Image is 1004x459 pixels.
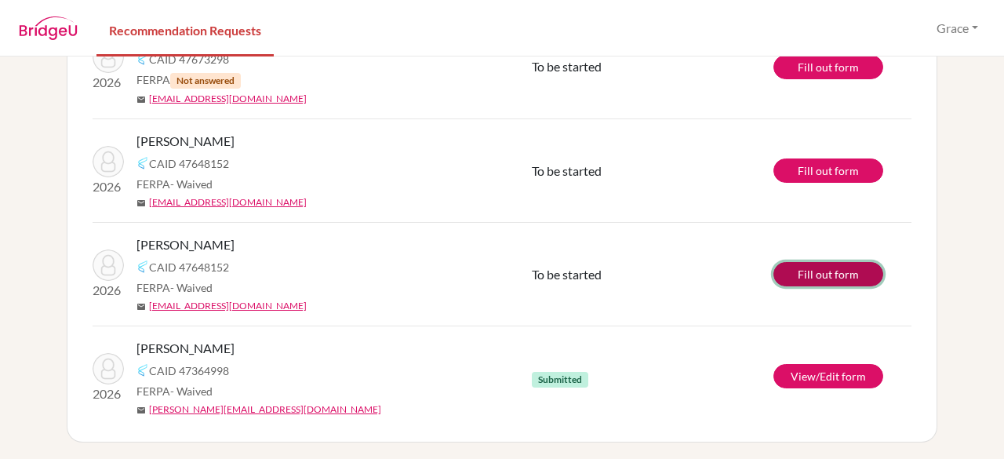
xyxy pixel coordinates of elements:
[929,13,985,43] button: Grace
[773,55,883,79] a: Fill out form
[149,299,307,313] a: [EMAIL_ADDRESS][DOMAIN_NAME]
[93,42,124,73] img: Komensen, Catherine
[136,235,235,254] span: [PERSON_NAME]
[136,383,213,399] span: FERPA
[532,163,602,178] span: To be started
[136,95,146,104] span: mail
[93,353,124,384] img: Anderson, Soren
[136,176,213,192] span: FERPA
[149,259,229,275] span: CAID 47648152
[136,157,149,169] img: Common App logo
[149,51,229,67] span: CAID 47673298
[170,177,213,191] span: - Waived
[96,2,274,56] a: Recommendation Requests
[170,384,213,398] span: - Waived
[93,384,124,403] p: 2026
[149,155,229,172] span: CAID 47648152
[773,364,883,388] a: View/Edit form
[136,53,149,65] img: Common App logo
[149,92,307,106] a: [EMAIL_ADDRESS][DOMAIN_NAME]
[136,302,146,311] span: mail
[149,403,381,417] a: [PERSON_NAME][EMAIL_ADDRESS][DOMAIN_NAME]
[136,260,149,273] img: Common App logo
[532,59,602,74] span: To be started
[93,177,124,196] p: 2026
[136,364,149,377] img: Common App logo
[136,199,146,208] span: mail
[149,195,307,209] a: [EMAIL_ADDRESS][DOMAIN_NAME]
[136,406,146,415] span: mail
[136,279,213,296] span: FERPA
[136,132,235,151] span: [PERSON_NAME]
[93,146,124,177] img: Teoh, Christal
[170,281,213,294] span: - Waived
[773,262,883,286] a: Fill out form
[93,281,124,300] p: 2026
[136,339,235,358] span: [PERSON_NAME]
[136,71,241,89] span: FERPA
[532,372,588,388] span: Submitted
[93,73,124,92] p: 2026
[149,362,229,379] span: CAID 47364998
[532,267,602,282] span: To be started
[19,16,78,40] img: BridgeU logo
[170,73,241,89] span: Not answered
[93,250,124,281] img: Teoh, Christal
[773,158,883,183] a: Fill out form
